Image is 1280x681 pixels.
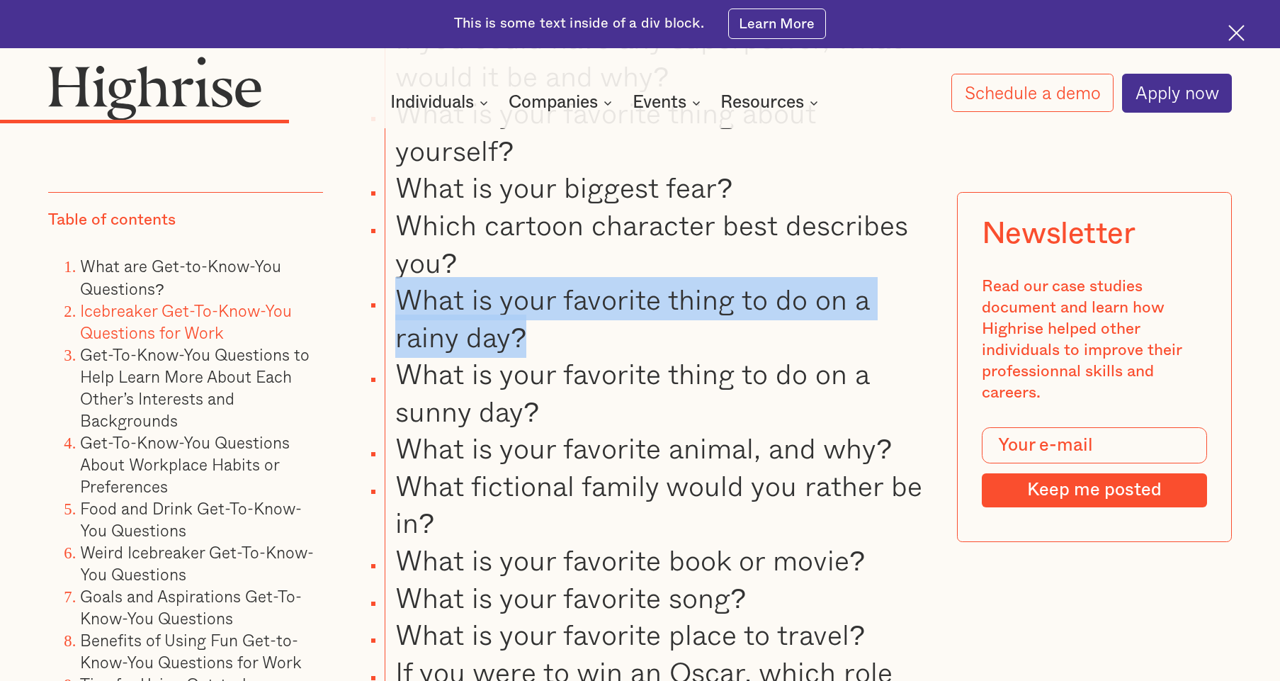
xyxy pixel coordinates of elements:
[48,209,176,230] div: Table of contents
[509,94,598,111] div: Companies
[48,56,262,120] img: Highrise logo
[390,94,492,111] div: Individuals
[385,169,928,206] li: What is your biggest fear?
[80,298,292,344] a: Icebreaker Get-To-Know-You Questions for Work
[80,254,281,300] a: What are Get-to-Know-You Questions?
[385,206,928,281] li: Which cartoon character best describes you?
[982,427,1207,463] input: Your e-mail
[720,94,822,111] div: Resources
[80,342,310,433] a: Get-To-Know-You Questions to Help Learn More About Each Other’s Interests and Backgrounds
[728,9,826,39] a: Learn More
[982,217,1135,252] div: Newsletter
[633,94,686,111] div: Events
[385,616,928,653] li: What is your favorite place to travel?
[633,94,705,111] div: Events
[80,430,290,499] a: Get-To-Know-You Questions About Workplace Habits or Preferences
[385,467,928,541] li: What fictional family would you rather be in?
[509,94,616,111] div: Companies
[385,541,928,579] li: What is your favorite book or movie?
[720,94,804,111] div: Resources
[982,427,1207,507] form: Modal Form
[385,579,928,617] li: What is your favorite song?
[385,429,928,467] li: What is your favorite animal, and why?
[454,14,704,33] div: This is some text inside of a div block.
[982,473,1207,507] input: Keep me posted
[80,496,302,543] a: Food and Drink Get-To-Know-You Questions
[80,584,302,631] a: Goals and Aspirations Get-To-Know-You Questions
[1228,25,1245,41] img: Cross icon
[80,540,314,587] a: Weird Icebreaker Get-To-Know-You Questions
[385,281,928,355] li: What is your favorite thing to do on a rainy day?
[390,94,474,111] div: Individuals
[385,94,928,169] li: What is your favorite thing about yourself?
[982,276,1207,403] div: Read our case studies document and learn how Highrise helped other individuals to improve their p...
[385,355,928,429] li: What is your favorite thing to do on a sunny day?
[1122,74,1233,113] a: Apply now
[80,628,302,675] a: Benefits of Using Fun Get-to-Know-You Questions for Work
[951,74,1114,112] a: Schedule a demo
